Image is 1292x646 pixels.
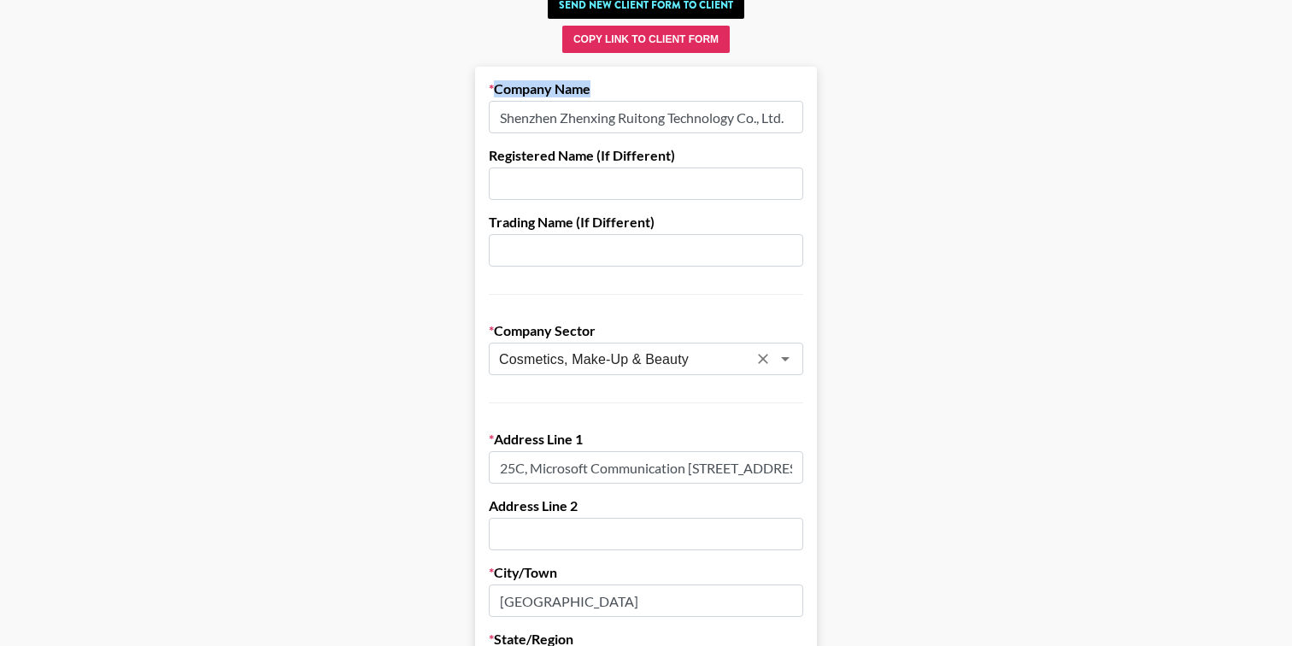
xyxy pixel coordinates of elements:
[562,26,730,53] button: Copy Link to Client Form
[751,347,775,371] button: Clear
[773,347,797,371] button: Open
[489,147,803,164] label: Registered Name (If Different)
[489,431,803,448] label: Address Line 1
[489,497,803,514] label: Address Line 2
[489,564,803,581] label: City/Town
[489,80,803,97] label: Company Name
[489,214,803,231] label: Trading Name (If Different)
[489,322,803,339] label: Company Sector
